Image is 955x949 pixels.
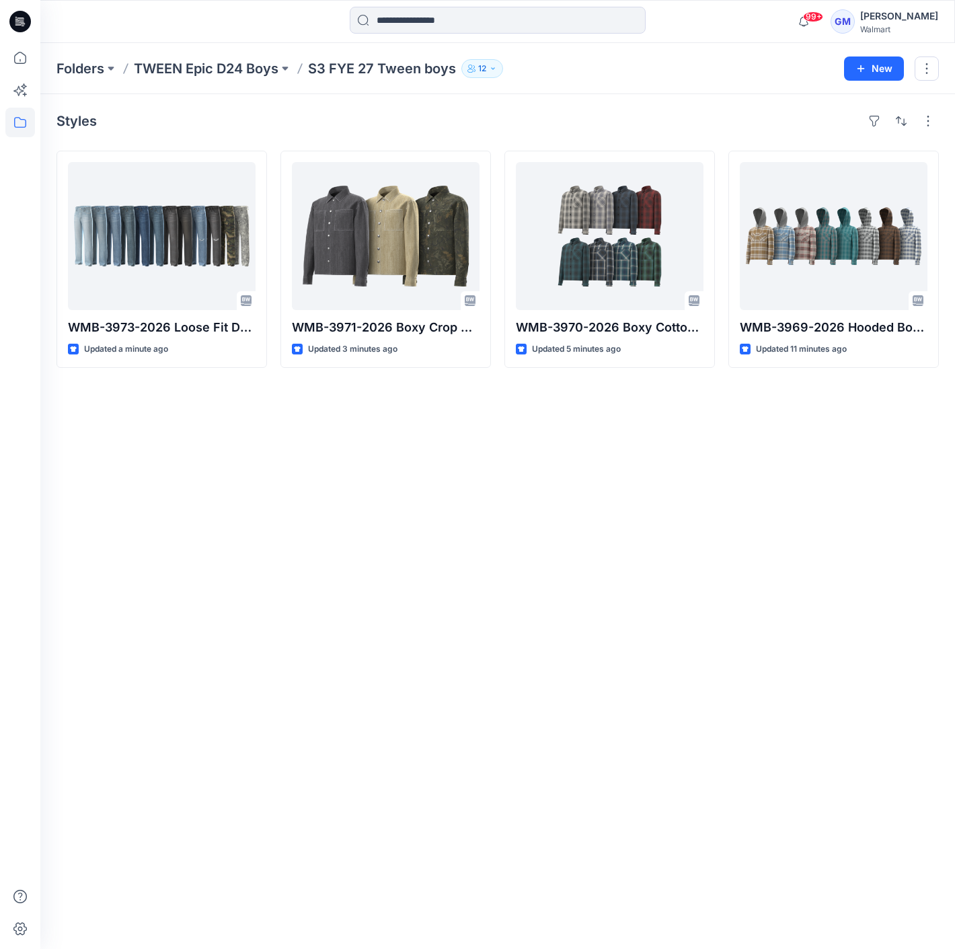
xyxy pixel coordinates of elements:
p: Updated 5 minutes ago [532,342,621,356]
a: WMB-3970-2026 Boxy Cotton Texture Flannel [516,162,703,310]
p: Updated 3 minutes ago [308,342,397,356]
div: GM [831,9,855,34]
p: 12 [478,61,486,76]
button: New [844,56,904,81]
p: WMB-3971-2026 Boxy Crop Shacket [292,318,480,337]
a: TWEEN Epic D24 Boys [134,59,278,78]
h4: Styles [56,113,97,129]
div: Walmart [860,24,938,34]
p: WMB-3969-2026 Hooded Boxy Crop Flannel [740,318,927,337]
p: Updated 11 minutes ago [756,342,847,356]
button: 12 [461,59,503,78]
div: [PERSON_NAME] [860,8,938,24]
p: WMB-3973-2026 Loose Fit Denim [68,318,256,337]
p: WMB-3970-2026 Boxy Cotton Texture Flannel [516,318,703,337]
a: WMB-3973-2026 Loose Fit Denim [68,162,256,310]
a: WMB-3969-2026 Hooded Boxy Crop Flannel [740,162,927,310]
a: WMB-3971-2026 Boxy Crop Shacket [292,162,480,310]
span: 99+ [803,11,823,22]
p: Updated a minute ago [84,342,168,356]
a: Folders [56,59,104,78]
p: S3 FYE 27 Tween boys [308,59,456,78]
